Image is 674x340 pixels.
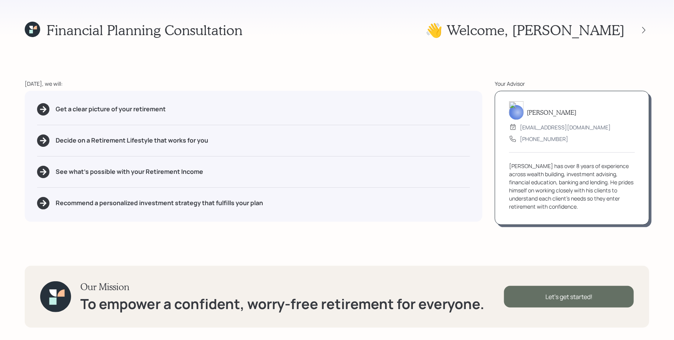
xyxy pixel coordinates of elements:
[56,137,208,144] h5: Decide on a Retirement Lifestyle that works for you
[504,286,634,308] div: Let's get started!
[46,22,243,38] h1: Financial Planning Consultation
[80,281,484,292] h3: Our Mission
[495,80,649,88] div: Your Advisor
[56,168,203,175] h5: See what's possible with your Retirement Income
[56,199,263,207] h5: Recommend a personalized investment strategy that fulfills your plan
[25,80,482,88] div: [DATE], we will:
[80,296,484,312] h1: To empower a confident, worry-free retirement for everyone.
[509,162,635,211] div: [PERSON_NAME] has over 8 years of experience across wealth building, investment advising, financi...
[425,22,625,38] h1: 👋 Welcome , [PERSON_NAME]
[520,135,568,143] div: [PHONE_NUMBER]
[527,109,576,116] h5: [PERSON_NAME]
[520,123,611,131] div: [EMAIL_ADDRESS][DOMAIN_NAME]
[509,101,524,120] img: james-distasi-headshot.png
[56,105,166,113] h5: Get a clear picture of your retirement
